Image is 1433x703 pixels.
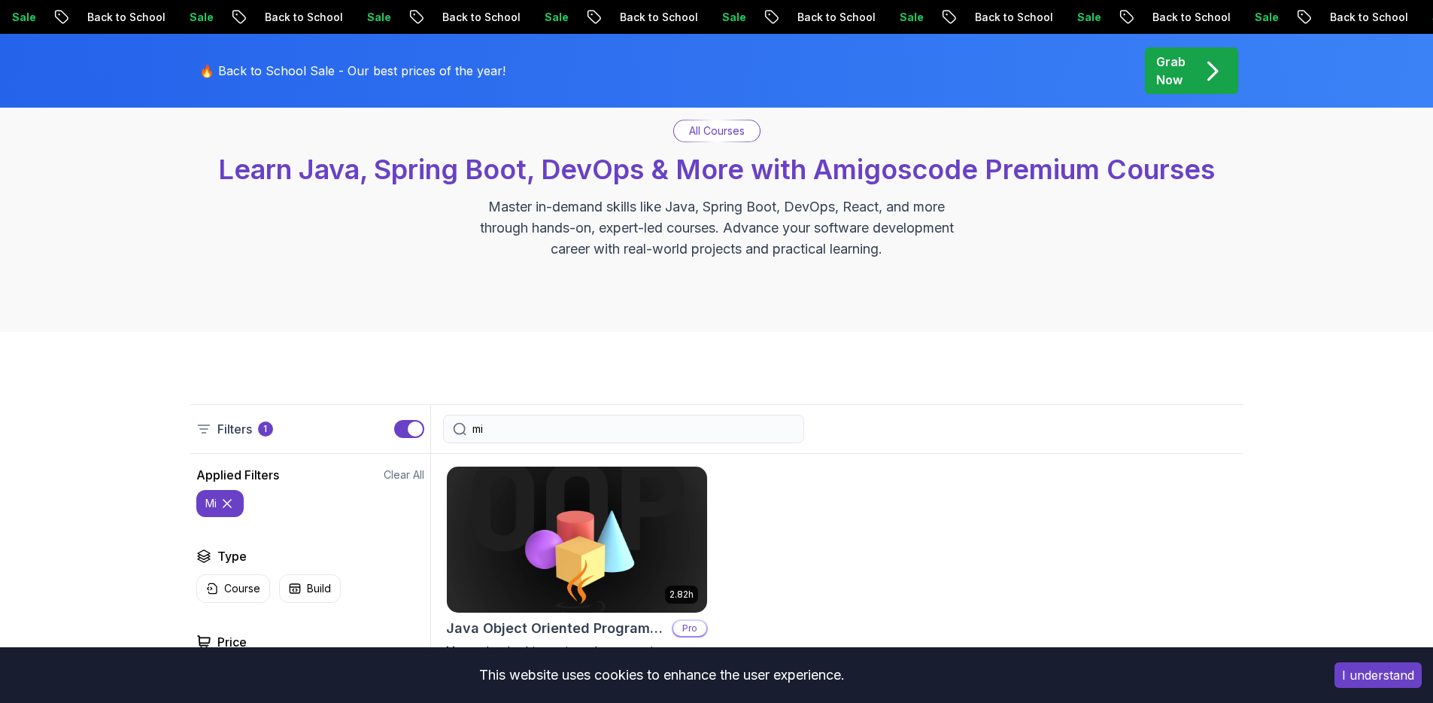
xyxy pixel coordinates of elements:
[447,467,707,613] img: Java Object Oriented Programming card
[689,123,745,138] p: All Courses
[73,10,175,25] p: Back to School
[279,574,341,603] button: Build
[384,467,424,482] button: Clear All
[669,589,694,601] p: 2.82h
[196,466,279,484] h2: Applied Filters
[446,466,708,689] a: Java Object Oriented Programming card2.82hJava Object Oriented ProgrammingProMaster Java's object...
[307,581,331,596] p: Build
[673,621,706,636] p: Pro
[464,196,970,260] p: Master in-demand skills like Java, Spring Boot, DevOps, React, and more through hands-on, expert-...
[217,420,252,438] p: Filters
[218,153,1215,186] span: Learn Java, Spring Boot, DevOps & More with Amigoscode Premium Courses
[217,547,247,565] h2: Type
[217,633,247,651] h2: Price
[263,423,267,435] p: 1
[708,10,756,25] p: Sale
[446,618,666,639] h2: Java Object Oriented Programming
[1138,10,1240,25] p: Back to School
[199,62,505,80] p: 🔥 Back to School Sale - Our best prices of the year!
[11,659,1312,692] div: This website uses cookies to enhance the user experience.
[353,10,401,25] p: Sale
[205,496,217,511] p: mi
[446,644,708,689] p: Master Java's object-oriented programming principles and enhance your software development skills.
[224,581,260,596] p: Course
[250,10,353,25] p: Back to School
[961,10,1063,25] p: Back to School
[175,10,223,25] p: Sale
[1334,662,1422,688] button: Accept cookies
[783,10,885,25] p: Back to School
[1316,10,1418,25] p: Back to School
[196,574,270,603] button: Course
[196,490,244,517] button: mi
[606,10,708,25] p: Back to School
[1063,10,1111,25] p: Sale
[530,10,578,25] p: Sale
[885,10,934,25] p: Sale
[1240,10,1289,25] p: Sale
[1156,53,1186,89] p: Grab Now
[472,421,794,437] input: Search Java, React, Spring boot ...
[428,10,530,25] p: Back to School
